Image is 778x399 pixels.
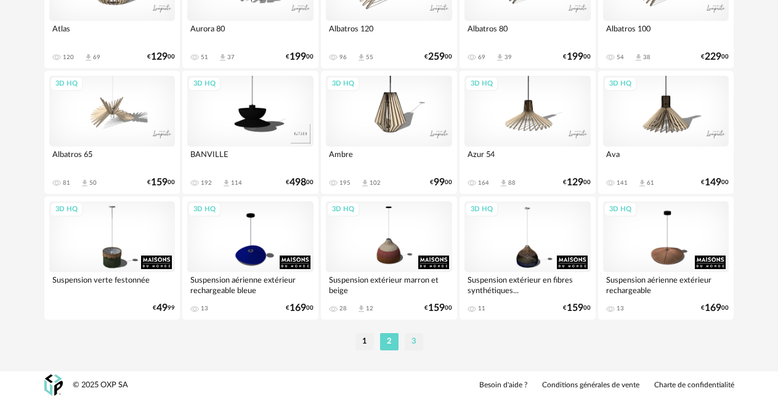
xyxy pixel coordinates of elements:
[80,179,89,188] span: Download icon
[604,76,637,92] div: 3D HQ
[460,196,596,320] a: 3D HQ Suspension extérieur en fibres synthétiques... 11 €15900
[187,272,314,297] div: Suspension aérienne extérieur rechargeable bleue
[360,179,370,188] span: Download icon
[567,53,583,61] span: 199
[638,179,647,188] span: Download icon
[286,179,314,187] div: € 00
[424,53,452,61] div: € 00
[603,272,729,297] div: Suspension aérienne extérieur rechargeable
[201,54,208,61] div: 51
[286,53,314,61] div: € 00
[598,71,734,194] a: 3D HQ Ava 141 Download icon 61 €14900
[50,76,83,92] div: 3D HQ
[464,272,591,297] div: Suspension extérieur en fibres synthétiques...
[222,179,231,188] span: Download icon
[73,380,128,390] div: © 2025 OXP SA
[479,381,527,390] a: Besoin d'aide ?
[460,71,596,194] a: 3D HQ Azur 54 164 Download icon 88 €12900
[542,381,639,390] a: Conditions générales de vente
[499,179,508,188] span: Download icon
[603,21,729,46] div: Albatros 100
[563,179,591,187] div: € 00
[603,147,729,171] div: Ava
[504,54,512,61] div: 39
[339,179,351,187] div: 195
[366,54,373,61] div: 55
[357,53,366,62] span: Download icon
[643,54,650,61] div: 38
[634,53,643,62] span: Download icon
[84,53,93,62] span: Download icon
[617,54,624,61] div: 54
[290,179,306,187] span: 498
[495,53,504,62] span: Download icon
[182,196,318,320] a: 3D HQ Suspension aérienne extérieur rechargeable bleue 13 €16900
[44,71,180,194] a: 3D HQ Albatros 65 81 Download icon 50 €15900
[428,53,445,61] span: 259
[357,304,366,313] span: Download icon
[405,333,423,350] li: 3
[321,71,457,194] a: 3D HQ Ambre 195 Download icon 102 €9900
[187,147,314,171] div: BANVILLE
[430,179,452,187] div: € 00
[201,179,212,187] div: 192
[89,179,97,187] div: 50
[567,304,583,312] span: 159
[705,304,721,312] span: 169
[654,381,734,390] a: Charte de confidentialité
[326,272,452,297] div: Suspension extérieur marron et beige
[478,305,485,312] div: 11
[49,272,176,297] div: Suspension verte festonnée
[321,196,457,320] a: 3D HQ Suspension extérieur marron et beige 28 Download icon 12 €15900
[147,179,175,187] div: € 00
[464,21,591,46] div: Albatros 80
[647,179,654,187] div: 61
[326,202,360,217] div: 3D HQ
[701,179,729,187] div: € 00
[380,333,399,350] li: 2
[182,71,318,194] a: 3D HQ BANVILLE 192 Download icon 114 €49800
[156,304,168,312] span: 49
[290,304,306,312] span: 169
[201,305,208,312] div: 13
[604,202,637,217] div: 3D HQ
[705,53,721,61] span: 229
[465,76,498,92] div: 3D HQ
[478,54,485,61] div: 69
[617,179,628,187] div: 141
[434,179,445,187] span: 99
[151,53,168,61] span: 129
[598,196,734,320] a: 3D HQ Suspension aérienne extérieur rechargeable 13 €16900
[50,202,83,217] div: 3D HQ
[326,147,452,171] div: Ambre
[63,54,74,61] div: 120
[508,179,516,187] div: 88
[153,304,175,312] div: € 99
[563,304,591,312] div: € 00
[227,54,235,61] div: 37
[567,179,583,187] span: 129
[705,179,721,187] span: 149
[231,179,242,187] div: 114
[370,179,381,187] div: 102
[63,179,70,187] div: 81
[428,304,445,312] span: 159
[701,53,729,61] div: € 00
[478,179,489,187] div: 164
[339,305,347,312] div: 28
[49,147,176,171] div: Albatros 65
[49,21,176,46] div: Atlas
[188,202,221,217] div: 3D HQ
[147,53,175,61] div: € 00
[44,374,63,396] img: OXP
[339,54,347,61] div: 96
[701,304,729,312] div: € 00
[187,21,314,46] div: Aurora 80
[188,76,221,92] div: 3D HQ
[366,305,373,312] div: 12
[218,53,227,62] span: Download icon
[151,179,168,187] span: 159
[563,53,591,61] div: € 00
[464,147,591,171] div: Azur 54
[44,196,180,320] a: 3D HQ Suspension verte festonnée €4999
